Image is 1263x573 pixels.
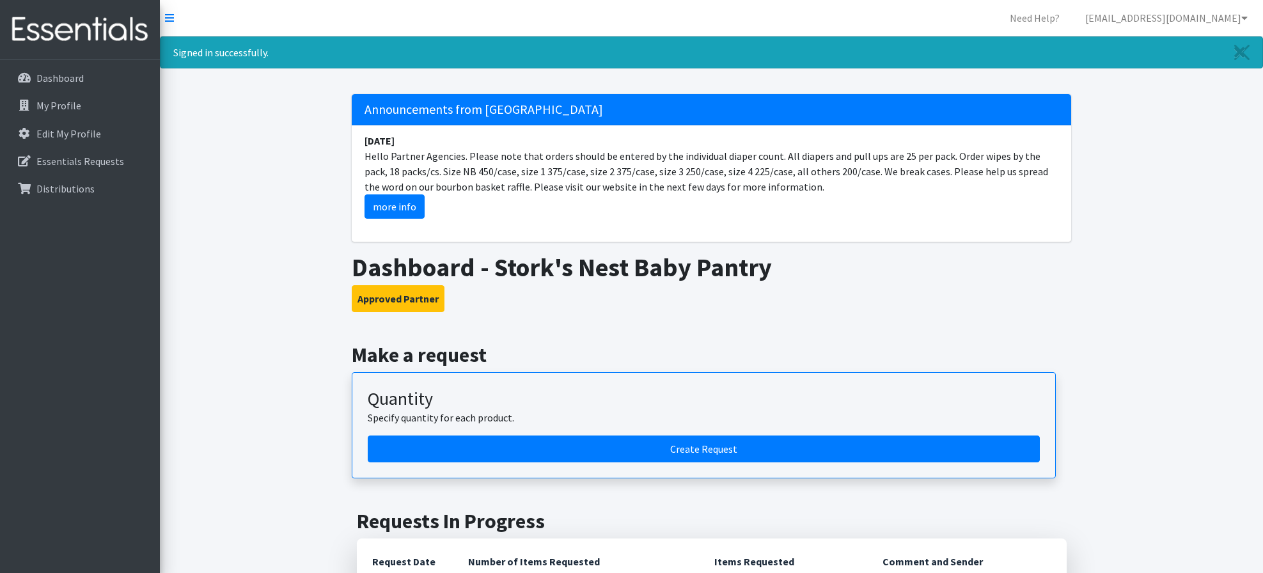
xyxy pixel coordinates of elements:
[160,36,1263,68] div: Signed in successfully.
[352,94,1071,125] h5: Announcements from [GEOGRAPHIC_DATA]
[1000,5,1070,31] a: Need Help?
[5,148,155,174] a: Essentials Requests
[352,125,1071,226] li: Hello Partner Agencies. Please note that orders should be entered by the individual diaper count....
[365,134,395,147] strong: [DATE]
[36,99,81,112] p: My Profile
[365,194,425,219] a: more info
[36,127,101,140] p: Edit My Profile
[368,388,1040,410] h3: Quantity
[368,436,1040,462] a: Create a request by quantity
[352,343,1071,367] h2: Make a request
[352,252,1071,283] h1: Dashboard - Stork's Nest Baby Pantry
[352,285,444,312] button: Approved Partner
[5,65,155,91] a: Dashboard
[36,182,95,195] p: Distributions
[36,72,84,84] p: Dashboard
[5,93,155,118] a: My Profile
[5,8,155,51] img: HumanEssentials
[368,410,1040,425] p: Specify quantity for each product.
[357,509,1067,533] h2: Requests In Progress
[5,121,155,146] a: Edit My Profile
[5,176,155,201] a: Distributions
[1075,5,1258,31] a: [EMAIL_ADDRESS][DOMAIN_NAME]
[36,155,124,168] p: Essentials Requests
[1221,37,1262,68] a: Close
